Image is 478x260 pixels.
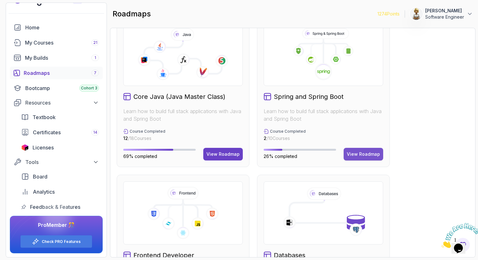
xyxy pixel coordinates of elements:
[425,14,464,20] p: Software Engineer
[410,8,473,20] button: user profile image[PERSON_NAME]Software Engineer
[33,188,55,196] span: Analytics
[264,135,306,142] p: / 10 Courses
[274,92,344,101] h2: Spring and Spring Boot
[203,148,243,160] button: View Roadmap
[94,70,96,76] span: 7
[33,129,61,136] span: Certificates
[17,126,103,139] a: certificates
[93,130,97,135] span: 14
[10,97,103,108] button: Resources
[25,39,99,46] div: My Courses
[21,144,29,151] img: jetbrains icon
[274,251,305,260] h2: Databases
[123,154,157,159] span: 69% completed
[33,173,47,180] span: Board
[377,11,400,17] p: 1274 Points
[17,141,103,154] a: licenses
[25,24,99,31] div: Home
[17,170,103,183] a: board
[133,92,225,101] h2: Core Java (Java Master Class)
[17,111,103,124] a: textbook
[206,151,240,157] div: View Roadmap
[123,136,128,141] span: 12
[33,113,56,121] span: Textbook
[24,69,99,77] div: Roadmaps
[25,99,99,106] div: Resources
[25,84,99,92] div: Bootcamp
[130,129,165,134] p: Course Completed
[95,55,96,60] span: 1
[93,40,97,45] span: 21
[123,107,243,123] p: Learn how to build full stack applications with Java and Spring Boot
[264,154,297,159] span: 26% completed
[10,67,103,79] a: roadmaps
[3,3,5,8] span: 1
[10,51,103,64] a: builds
[439,221,478,251] iframe: chat widget
[25,54,99,62] div: My Builds
[20,235,92,248] button: Check PRO Features
[264,107,383,123] p: Learn how to build full stack applications with Java and Spring Boot
[10,21,103,34] a: home
[17,201,103,213] a: feedback
[33,144,54,151] span: Licenses
[3,3,42,27] img: Chat attention grabber
[17,185,103,198] a: analytics
[113,9,151,19] h2: roadmaps
[25,158,99,166] div: Tools
[42,239,81,244] a: Check PRO Features
[30,203,80,211] span: Feedback & Features
[410,8,422,20] img: user profile image
[344,148,383,160] button: View Roadmap
[347,151,380,157] div: View Roadmap
[133,251,194,260] h2: Frontend Developer
[10,36,103,49] a: courses
[270,129,306,134] p: Course Completed
[264,136,267,141] span: 2
[10,82,103,94] a: bootcamp
[81,86,97,91] span: Cohort 3
[123,135,165,142] p: / 18 Courses
[425,8,464,14] p: [PERSON_NAME]
[10,156,103,168] button: Tools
